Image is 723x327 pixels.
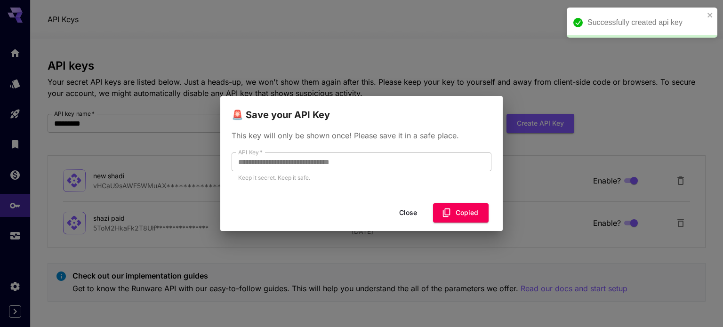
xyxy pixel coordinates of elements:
[220,96,503,122] h2: 🚨 Save your API Key
[387,203,429,223] button: Close
[232,130,491,141] p: This key will only be shown once! Please save it in a safe place.
[238,148,263,156] label: API Key
[587,17,704,28] div: Successfully created api key
[433,203,489,223] button: Copied
[707,11,714,19] button: close
[238,173,485,183] p: Keep it secret. Keep it safe.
